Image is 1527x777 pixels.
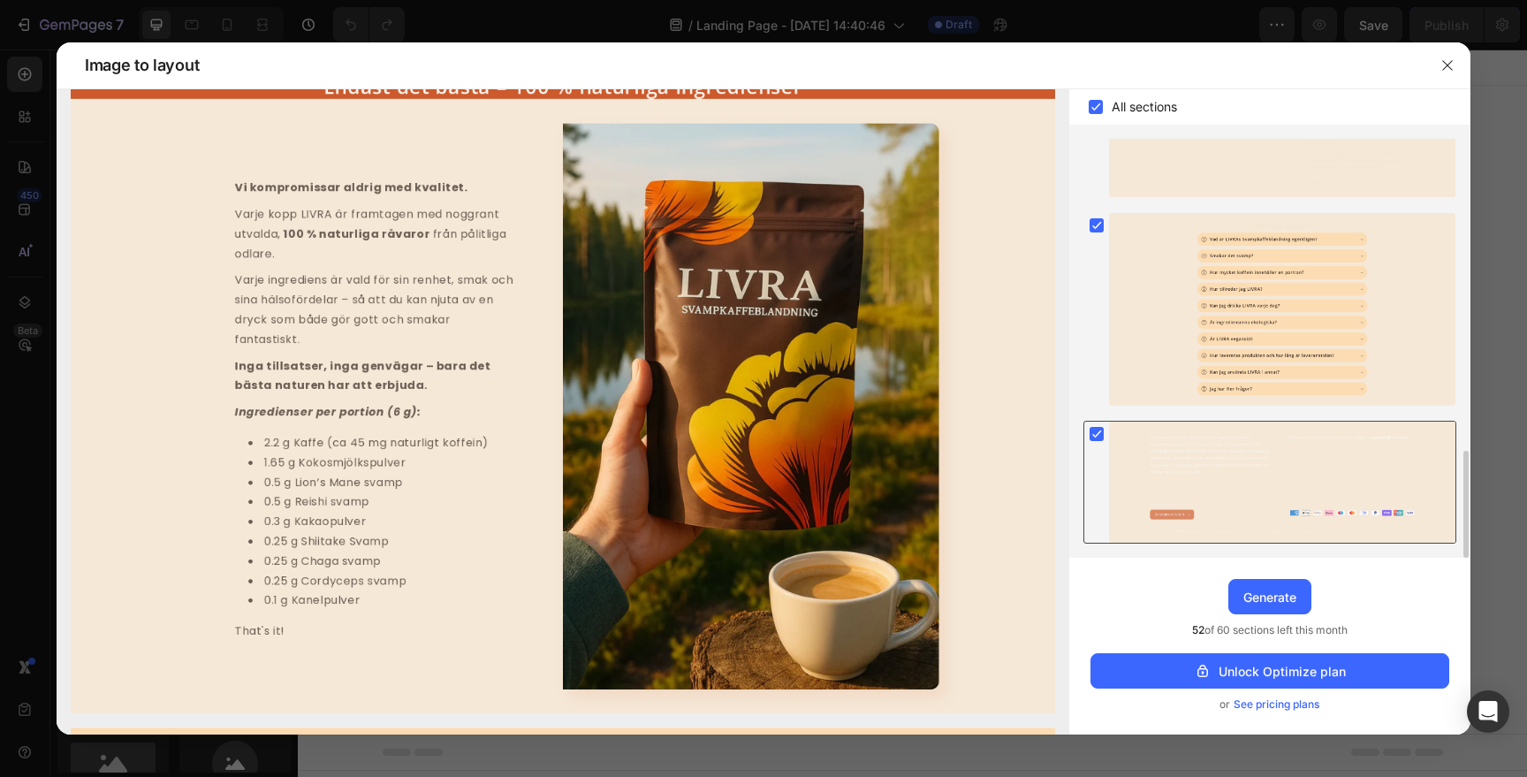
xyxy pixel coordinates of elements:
[1090,653,1449,689] button: Unlock Optimize plan
[1192,623,1204,636] span: 52
[1234,696,1319,713] span: See pricing plans
[508,369,722,390] div: Start with Sections from sidebar
[1467,690,1509,733] div: Open Intercom Messenger
[1090,696,1449,713] div: or
[1112,96,1177,118] span: All sections
[1192,621,1348,639] span: of 60 sections left this month
[1243,588,1296,606] div: Generate
[1228,579,1311,614] button: Generate
[85,55,199,76] span: Image to layout
[496,503,733,517] div: Start with Generating from URL or image
[619,404,743,439] button: Add elements
[487,404,608,439] button: Add sections
[1194,662,1346,681] div: Unlock Optimize plan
